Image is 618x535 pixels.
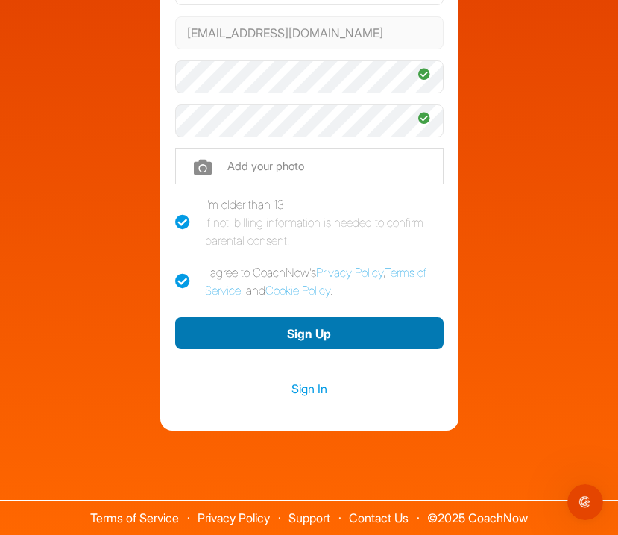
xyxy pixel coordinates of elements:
a: Sign In [175,379,444,398]
label: I agree to CoachNow's , , and . [175,263,444,299]
iframe: Intercom live chat [567,484,603,520]
a: Support [288,510,330,525]
a: Privacy Policy [316,265,383,280]
a: Contact Us [349,510,409,525]
button: Sign Up [175,317,444,349]
span: © 2025 CoachNow [420,501,535,524]
a: Terms of Service [90,510,179,525]
input: Email [175,16,444,49]
a: Privacy Policy [198,510,270,525]
div: I'm older than 13 [205,195,444,249]
a: Cookie Policy [265,283,330,298]
div: If not, billing information is needed to confirm parental consent. [205,213,444,249]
